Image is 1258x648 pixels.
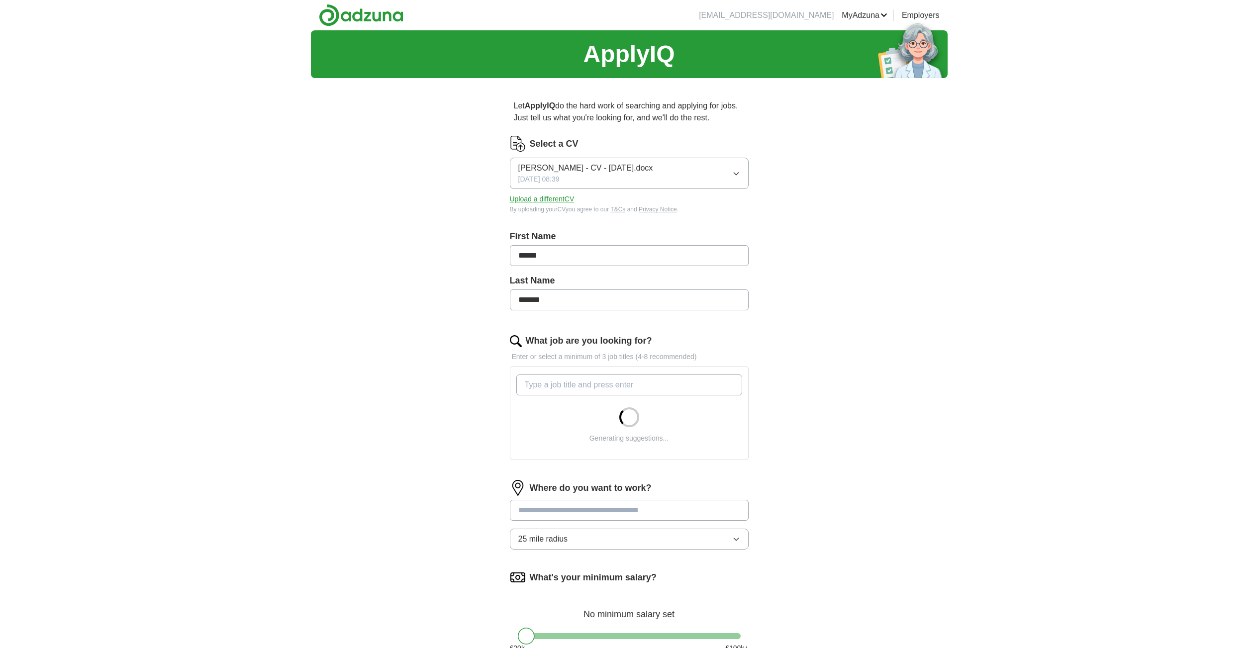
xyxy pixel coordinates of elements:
[525,101,555,110] strong: ApplyIQ
[526,334,652,348] label: What job are you looking for?
[518,162,653,174] span: [PERSON_NAME] - CV - [DATE].docx
[530,137,579,151] label: Select a CV
[902,9,940,21] a: Employers
[610,206,625,213] a: T&Cs
[518,533,568,545] span: 25 mile radius
[510,352,749,362] p: Enter or select a minimum of 3 job titles (4-8 recommended)
[639,206,677,213] a: Privacy Notice
[510,96,749,128] p: Let do the hard work of searching and applying for jobs. Just tell us what you're looking for, an...
[510,335,522,347] img: search.png
[319,4,403,26] img: Adzuna logo
[699,9,834,21] li: [EMAIL_ADDRESS][DOMAIN_NAME]
[842,9,887,21] a: MyAdzuna
[510,205,749,214] div: By uploading your CV you agree to our and .
[510,597,749,621] div: No minimum salary set
[518,174,560,185] span: [DATE] 08:39
[510,136,526,152] img: CV Icon
[510,158,749,189] button: [PERSON_NAME] - CV - [DATE].docx[DATE] 08:39
[510,230,749,243] label: First Name
[510,480,526,496] img: location.png
[510,194,575,204] button: Upload a differentCV
[510,569,526,585] img: salary.png
[589,433,669,444] div: Generating suggestions...
[530,571,657,584] label: What's your minimum salary?
[516,374,742,395] input: Type a job title and press enter
[530,481,652,495] label: Where do you want to work?
[510,529,749,550] button: 25 mile radius
[583,36,675,72] h1: ApplyIQ
[510,274,749,287] label: Last Name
